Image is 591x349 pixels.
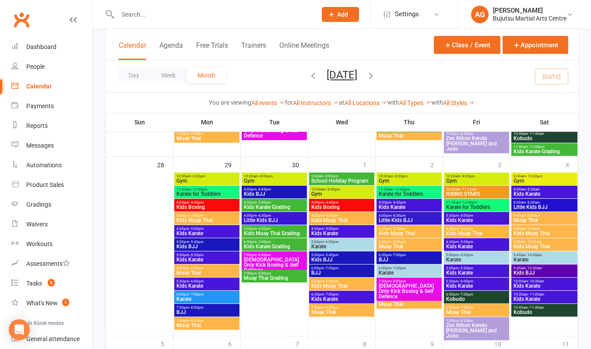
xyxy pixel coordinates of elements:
span: - 8:00pm [189,306,204,310]
span: Gym [513,178,576,183]
span: 6:30pm [311,293,373,296]
span: 9:45am [513,266,576,270]
span: - 12:00pm [393,187,410,191]
div: AG [471,6,489,23]
span: Karate for Toddlers [176,191,238,197]
span: Kids Karate Grading [513,149,576,154]
span: Kids Muay Thai [311,283,373,289]
span: - 5:00pm [391,227,406,231]
div: Product Sales [26,181,64,188]
span: Muay Thai [311,310,373,315]
div: What's New [26,300,58,307]
th: Fri [443,113,510,131]
span: 10:00am [243,174,305,178]
span: Gym [446,178,507,183]
span: 11:30am [176,187,238,191]
span: - 6:00pm [189,266,204,270]
input: Search... [115,8,310,21]
span: - 8:00pm [461,174,475,178]
span: 6:00pm [176,293,238,296]
button: Add [322,7,359,22]
span: Add [337,11,348,18]
span: Settings [395,4,419,24]
span: BJJ [378,257,440,262]
span: Kids Karate [176,231,238,236]
span: 7:00pm [176,132,238,136]
span: - 6:00pm [324,240,338,244]
span: Karate [513,257,576,262]
a: Payments [11,96,92,116]
span: Kids Boxing [311,204,373,210]
span: RISING STARS [446,191,507,197]
span: 4:30pm [176,227,238,231]
div: 4 [566,157,578,172]
span: - 7:00pm [324,293,338,296]
span: 1 [62,299,69,306]
span: 4:00pm [446,227,507,231]
a: Messages [11,136,92,155]
span: Karate [311,244,373,249]
span: Kids Boxing [176,204,238,210]
span: Kobudo [446,296,507,302]
span: 9:00am [311,174,373,178]
span: BJJ [176,310,238,315]
strong: for [285,99,293,106]
span: [DEMOGRAPHIC_DATA] Only Kick Boxing & Self Defence [378,283,440,299]
span: 9:00am [513,227,576,231]
span: 8:45am [513,214,576,218]
span: - 8:30am [526,187,540,191]
div: Calendar [26,83,52,90]
span: Kids Karate [378,204,440,210]
span: 5:00pm [176,240,238,244]
span: - 7:00pm [324,266,338,270]
div: Assessments [26,260,70,267]
span: Little Kids BJJ [243,218,305,223]
span: Kids Muay Thai [378,231,440,236]
span: 4:30pm [311,227,373,231]
span: - 6:00pm [189,279,204,283]
a: All Styles [443,99,475,106]
span: - 4:45pm [324,201,338,204]
span: - 12:00pm [528,145,545,149]
span: - 11:45am [528,132,544,136]
span: Karate [446,257,507,262]
span: - 8:00pm [393,174,408,178]
div: Waivers [26,221,48,228]
button: Week [150,67,186,83]
span: - 4:45pm [257,187,271,191]
span: 4:00pm [378,214,440,218]
a: Reports [11,116,92,136]
a: Automations [11,155,92,175]
div: 1 [363,157,375,172]
span: - 8:00pm [189,319,204,323]
div: General attendance [26,335,80,342]
span: 6:00pm [243,240,305,244]
a: Product Sales [11,175,92,195]
span: 7:00pm [446,319,507,323]
span: 7:00pm [176,306,238,310]
span: - 8:00pm [189,132,204,136]
a: Assessments [11,254,92,274]
span: 4:00pm [243,201,305,204]
span: 10:00am [513,279,576,283]
span: 4:30pm [446,240,507,244]
span: 6:00pm [378,266,440,270]
span: Kids Muay Thai [176,218,238,223]
span: Gym [176,178,238,183]
th: Thu [376,113,443,131]
span: 4:00pm [176,214,238,218]
span: - 5:00pm [257,201,271,204]
span: - 6:00pm [391,240,406,244]
span: - 12:00pm [526,174,542,178]
div: 29 [225,157,240,172]
span: 4:00pm [176,201,238,204]
span: Kids BJJ [311,257,373,262]
span: 5:30pm [446,279,507,283]
span: - 4:45pm [189,201,204,204]
th: Wed [308,113,376,131]
div: Workouts [26,240,53,247]
span: 7:00pm [378,279,440,283]
span: 4:00pm [311,201,373,204]
strong: with [431,99,443,106]
div: 28 [157,157,173,172]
